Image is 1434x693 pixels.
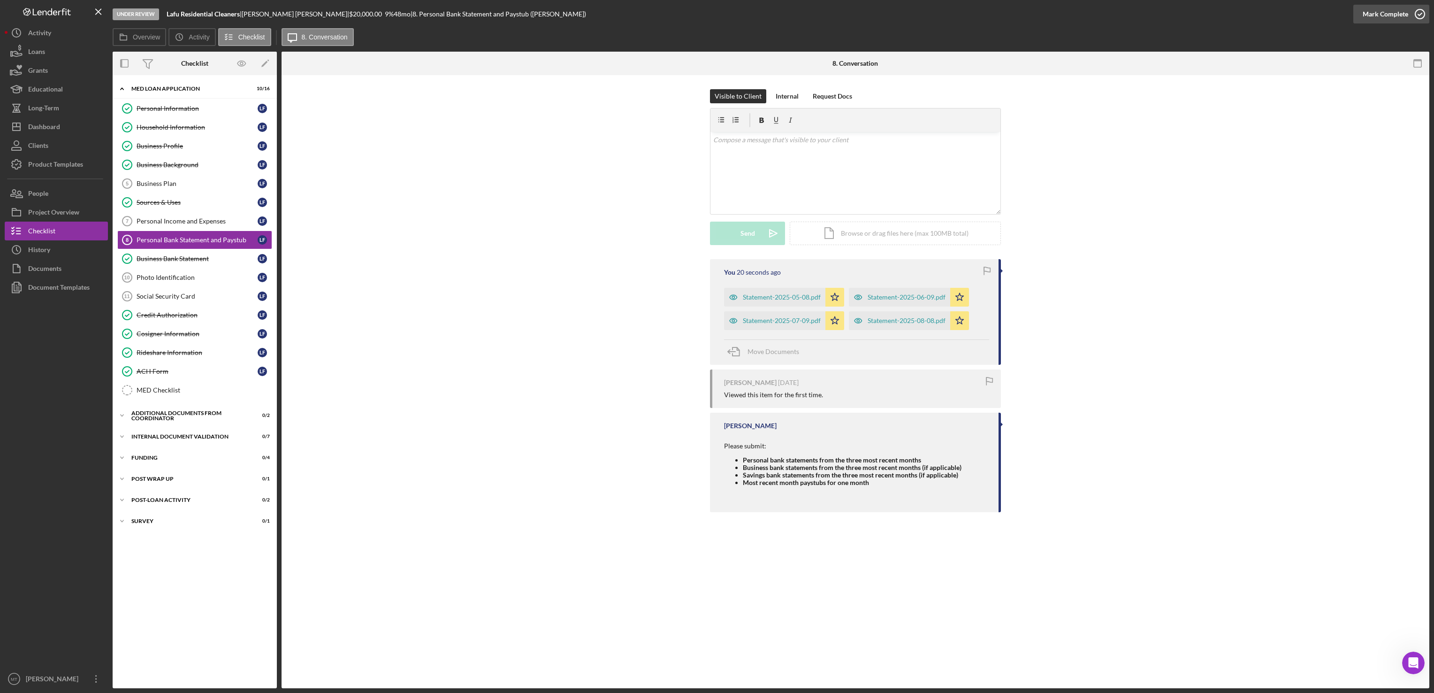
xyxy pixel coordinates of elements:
a: Business Bank StatementLF [117,249,272,268]
div: Educational [28,80,63,101]
b: Lafu Residential Cleaners [167,10,240,18]
span: Help [149,316,164,323]
div: Send [740,222,755,245]
tspan: 7 [126,218,129,224]
a: Business BackgroundLF [117,155,272,174]
div: | [167,10,242,18]
div: Profile image for ChristinaThank you for sharing the screenshot. Let me discuss internally about ... [10,140,178,175]
button: Product Templates [5,155,108,174]
div: Recent message [19,134,168,144]
div: Statement-2025-08-08.pdf [868,317,946,324]
a: 8Personal Bank Statement and PaystubLF [117,231,272,249]
button: Checklist [218,28,271,46]
div: Post-Loan Activity [131,497,246,503]
div: Long-Term [28,99,59,120]
button: Dashboard [5,117,108,136]
div: [PERSON_NAME] [42,158,96,168]
div: L F [258,348,267,357]
div: ACH Form [137,368,258,375]
div: L F [258,254,267,263]
tspan: 10 [124,275,130,280]
div: Update Permissions Settings [14,207,174,224]
div: Business Plan [137,180,258,187]
div: Internal Document Validation [131,434,246,439]
div: Checklist [28,222,55,243]
div: How to Create a Test Project [14,259,174,277]
div: Social Security Card [137,293,258,300]
div: Cosigner Information [137,330,258,338]
a: 7Personal Income and ExpensesLF [117,212,272,231]
div: [PERSON_NAME] [724,422,777,430]
div: Update Permissions Settings [19,211,157,221]
div: [PERSON_NAME] [724,379,777,386]
div: Project Overview [28,203,79,224]
p: How can we help? [19,99,169,115]
div: Survey [131,518,246,524]
button: Grants [5,61,108,80]
div: Business Background [137,161,258,169]
div: Photo Identification [137,274,258,281]
a: 11Social Security CardLF [117,287,272,306]
div: Rideshare Information [137,349,258,356]
div: Viewed this item for the first time. [724,391,823,399]
div: People [28,184,48,205]
text: MT [11,677,17,682]
button: Mark Complete [1353,5,1429,23]
div: Close [161,15,178,32]
div: Post Wrap Up [131,476,246,482]
div: | 8. Personal Bank Statement and Paystub ([PERSON_NAME]) [411,10,586,18]
div: Clients [28,136,48,157]
div: Business Profile [137,142,258,150]
div: L F [258,160,267,169]
div: You [724,269,735,276]
tspan: 5 [126,181,129,186]
a: Sources & UsesLF [117,193,272,212]
a: 10Photo IdentificationLF [117,268,272,287]
button: Statement-2025-06-09.pdf [849,288,969,307]
button: MT[PERSON_NAME] [5,670,108,688]
a: Educational [5,80,108,99]
div: 0 / 2 [253,413,270,418]
div: Archive a Project [19,246,157,255]
button: Checklist [5,222,108,240]
div: • [DATE] [98,158,124,168]
div: Document Templates [28,278,90,299]
div: Sources & Uses [137,199,258,206]
span: Move Documents [748,347,799,355]
div: [PERSON_NAME] [23,670,84,691]
div: 10 / 16 [253,86,270,92]
div: L F [258,329,267,339]
div: Product Templates [28,155,83,176]
div: Request Docs [813,89,852,103]
tspan: 8 [126,237,129,243]
div: 8. Conversation [832,60,878,67]
div: Pipeline and Forecast View [19,228,157,238]
div: 0 / 4 [253,455,270,461]
time: 2025-05-20 16:13 [778,379,799,386]
div: Pipeline and Forecast View [14,224,174,242]
div: [PERSON_NAME] [PERSON_NAME] | [242,10,349,18]
button: Activity [168,28,215,46]
div: Credit Authorization [137,311,258,319]
a: Credit AuthorizationLF [117,306,272,324]
label: Checklist [238,33,265,41]
a: People [5,184,108,203]
div: Statement-2025-07-09.pdf [743,317,821,324]
div: MED Loan Application [131,86,246,92]
div: 0 / 1 [253,518,270,524]
button: Long-Term [5,99,108,117]
div: Personal Income and Expenses [137,217,258,225]
button: Loans [5,42,108,61]
div: MED Checklist [137,386,272,394]
button: Project Overview [5,203,108,222]
img: Profile image for Christina [19,148,38,167]
div: 0 / 2 [253,497,270,503]
div: L F [258,104,267,113]
a: Activity [5,23,108,42]
strong: Business bank statements from the three most recent months (if applicable) [743,463,961,471]
div: L F [258,216,267,226]
div: L F [258,179,267,188]
div: L F [258,198,267,207]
